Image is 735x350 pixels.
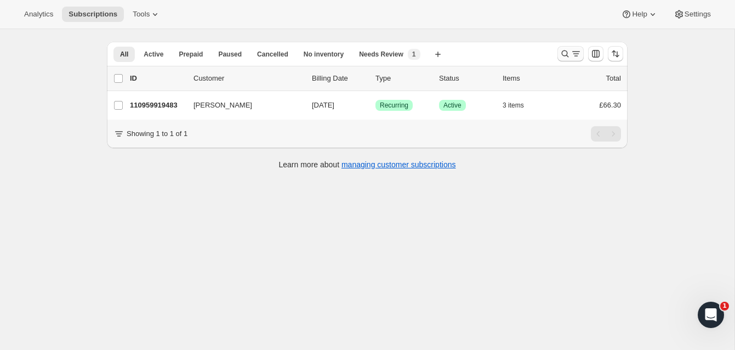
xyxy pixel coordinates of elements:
[24,10,53,19] span: Analytics
[193,73,303,84] p: Customer
[341,160,456,169] a: managing customer subscriptions
[614,7,664,22] button: Help
[304,50,344,59] span: No inventory
[503,101,524,110] span: 3 items
[187,97,297,114] button: [PERSON_NAME]
[257,50,288,59] span: Cancelled
[599,101,621,109] span: £66.30
[62,7,124,22] button: Subscriptions
[698,302,724,328] iframe: Intercom live chat
[591,126,621,142] nav: Pagination
[443,101,461,110] span: Active
[130,73,621,84] div: IDCustomerBilling DateTypeStatusItemsTotal
[667,7,717,22] button: Settings
[18,7,60,22] button: Analytics
[127,128,187,139] p: Showing 1 to 1 of 1
[685,10,711,19] span: Settings
[179,50,203,59] span: Prepaid
[588,46,603,61] button: Customize table column order and visibility
[359,50,403,59] span: Needs Review
[130,73,185,84] p: ID
[606,73,621,84] p: Total
[429,47,447,62] button: Create new view
[69,10,117,19] span: Subscriptions
[608,46,623,61] button: Sort the results
[503,73,557,84] div: Items
[380,101,408,110] span: Recurring
[218,50,242,59] span: Paused
[412,50,416,59] span: 1
[312,73,367,84] p: Billing Date
[279,159,456,170] p: Learn more about
[130,100,185,111] p: 110959919483
[312,101,334,109] span: [DATE]
[144,50,163,59] span: Active
[130,98,621,113] div: 110959919483[PERSON_NAME][DATE]SuccessRecurringSuccessActive3 items£66.30
[193,100,252,111] span: [PERSON_NAME]
[133,10,150,19] span: Tools
[632,10,647,19] span: Help
[557,46,584,61] button: Search and filter results
[126,7,167,22] button: Tools
[720,302,729,311] span: 1
[503,98,536,113] button: 3 items
[375,73,430,84] div: Type
[120,50,128,59] span: All
[439,73,494,84] p: Status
